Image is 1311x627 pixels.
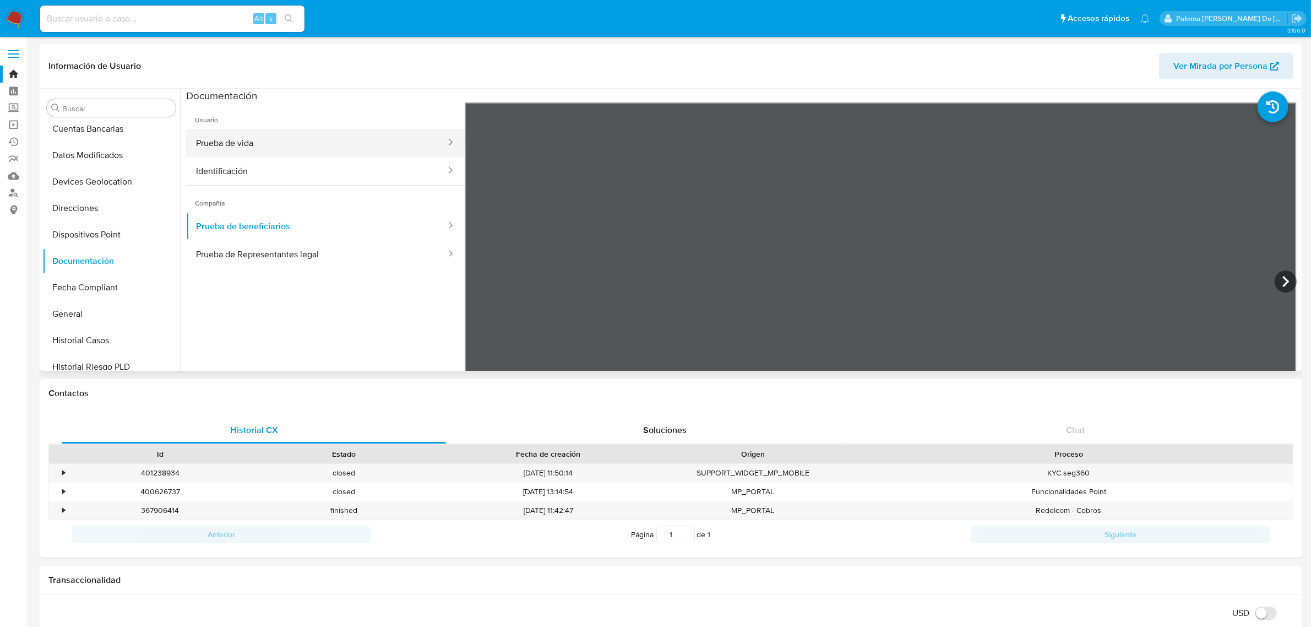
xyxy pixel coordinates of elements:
a: Salir [1291,13,1303,24]
button: search-icon [278,11,300,26]
button: Historial Casos [42,327,180,354]
div: 367906414 [68,501,252,520]
input: Buscar [62,104,171,113]
button: Devices Geolocation [42,169,180,195]
div: • [62,487,65,497]
span: Página de [632,526,711,543]
button: Dispositivos Point [42,221,180,248]
div: Fecha de creación [443,448,654,460]
button: Documentación [42,248,180,274]
div: Estado [259,448,427,460]
span: Ver Mirada por Persona [1173,53,1268,79]
div: Origen [669,448,837,460]
div: Funcionalidades Point [845,483,1293,501]
span: Accesos rápidos [1068,13,1129,24]
div: finished [252,501,435,520]
div: [DATE] 13:14:54 [436,483,661,501]
h1: Transaccionalidad [48,575,1293,586]
h1: Contactos [48,388,1293,399]
button: Siguiente [971,526,1270,543]
button: Ver Mirada por Persona [1159,53,1293,79]
div: MP_PORTAL [661,483,845,501]
button: Cuentas Bancarias [42,116,180,142]
div: MP_PORTAL [661,501,845,520]
a: Notificaciones [1140,14,1150,23]
div: Id [76,448,244,460]
div: closed [252,483,435,501]
button: General [42,301,180,327]
span: Chat [1066,424,1085,436]
div: Redelcom - Cobros [845,501,1293,520]
div: • [62,468,65,478]
div: 401238934 [68,464,252,482]
div: • [62,505,65,516]
div: KYC seg360 [845,464,1293,482]
button: Buscar [51,104,60,112]
div: [DATE] 11:50:14 [436,464,661,482]
span: Soluciones [643,424,687,436]
div: SUPPORT_WIDGET_MP_MOBILE [661,464,845,482]
input: Buscar usuario o caso... [40,12,304,26]
button: Anterior [72,526,371,543]
span: Alt [254,13,263,24]
div: Proceso [852,448,1285,460]
button: Fecha Compliant [42,274,180,301]
button: Datos Modificados [42,142,180,169]
span: 1 [708,529,711,540]
div: [DATE] 11:42:47 [436,501,661,520]
div: 400626737 [68,483,252,501]
button: Historial Riesgo PLD [42,354,180,380]
h1: Información de Usuario [48,61,141,72]
p: paloma.falcondesoto@mercadolibre.cl [1177,13,1288,24]
div: closed [252,464,435,482]
span: s [269,13,273,24]
span: Historial CX [230,424,278,436]
button: Direcciones [42,195,180,221]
